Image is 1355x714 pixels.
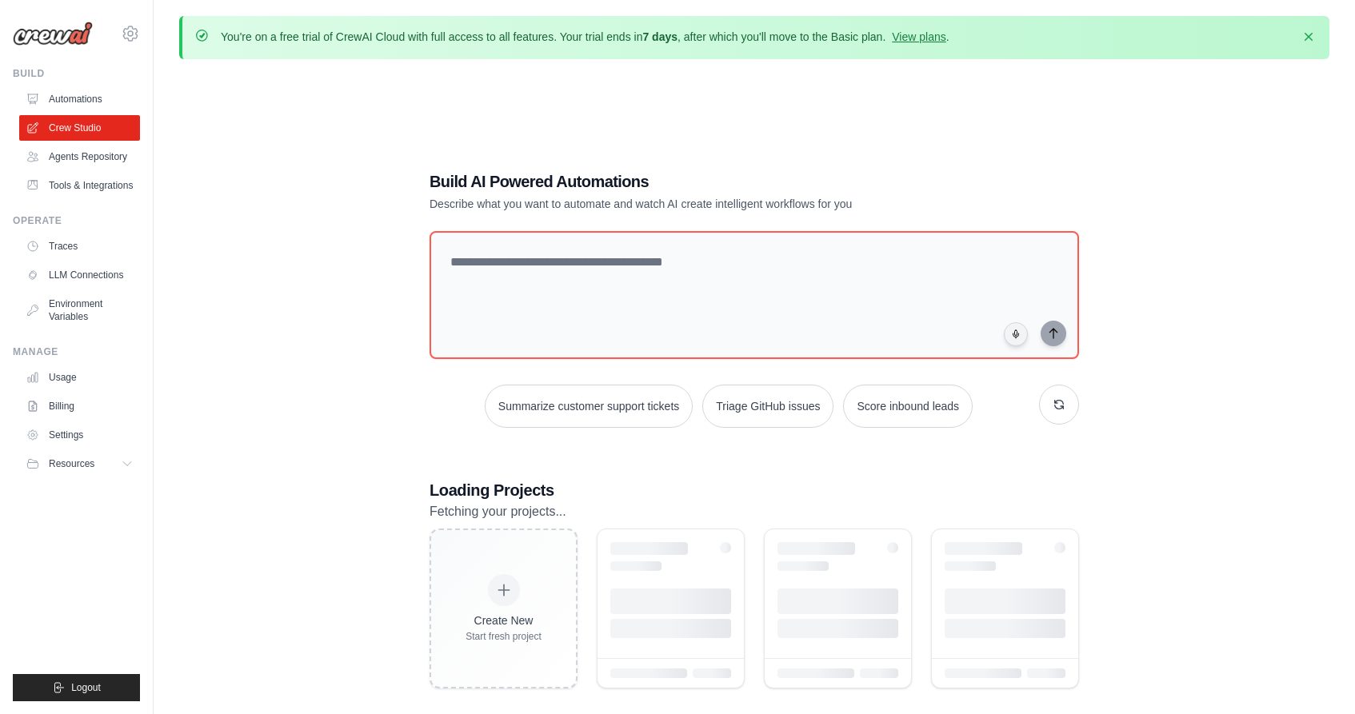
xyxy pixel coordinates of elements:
div: Build [13,67,140,80]
h1: Build AI Powered Automations [430,170,967,193]
button: Summarize customer support tickets [485,385,693,428]
p: Describe what you want to automate and watch AI create intelligent workflows for you [430,196,967,212]
a: Automations [19,86,140,112]
strong: 7 days [642,30,677,43]
button: Click to speak your automation idea [1004,322,1028,346]
div: Manage [13,345,140,358]
div: Operate [13,214,140,227]
a: Environment Variables [19,291,140,329]
span: Resources [49,457,94,470]
button: Logout [13,674,140,701]
a: Settings [19,422,140,448]
p: You're on a free trial of CrewAI Cloud with full access to all features. Your trial ends in , aft... [221,29,949,45]
p: Fetching your projects... [430,501,1079,522]
button: Score inbound leads [843,385,973,428]
img: Logo [13,22,93,46]
a: Crew Studio [19,115,140,141]
a: LLM Connections [19,262,140,288]
a: Usage [19,365,140,390]
div: Create New [466,612,542,628]
a: View plans [892,30,945,43]
button: Get new suggestions [1039,385,1079,425]
a: Tools & Integrations [19,173,140,198]
button: Resources [19,451,140,477]
h3: Loading Projects [430,479,1079,501]
button: Triage GitHub issues [702,385,833,428]
div: Start fresh project [466,630,542,643]
a: Agents Repository [19,144,140,170]
a: Traces [19,233,140,259]
span: Logout [71,681,101,694]
a: Billing [19,393,140,419]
